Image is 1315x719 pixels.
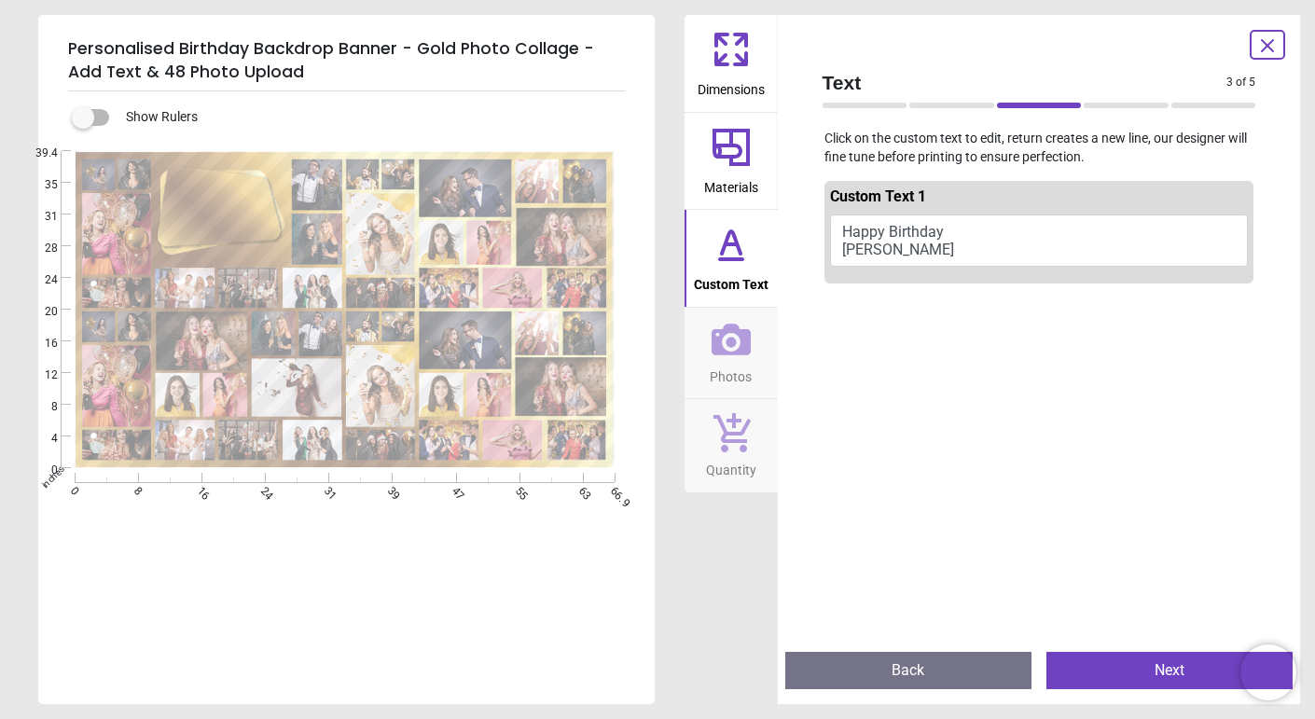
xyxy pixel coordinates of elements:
[22,399,58,415] span: 8
[22,431,58,447] span: 4
[706,452,756,480] span: Quantity
[22,304,58,320] span: 20
[710,359,752,387] span: Photos
[685,113,778,210] button: Materials
[22,463,58,478] span: 0
[1226,75,1255,90] span: 3 of 5
[685,210,778,307] button: Custom Text
[704,170,758,198] span: Materials
[22,145,58,161] span: 39.4
[68,30,625,91] h5: Personalised Birthday Backdrop Banner - Gold Photo Collage - Add Text & 48 Photo Upload
[694,267,768,295] span: Custom Text
[1240,644,1296,700] iframe: Brevo live chat
[22,241,58,256] span: 28
[698,72,765,100] span: Dimensions
[785,652,1031,689] button: Back
[685,399,778,492] button: Quantity
[808,130,1271,166] p: Click on the custom text to edit, return creates a new line, our designer will fine tune before p...
[830,187,926,205] span: Custom Text 1
[22,336,58,352] span: 16
[22,272,58,288] span: 24
[22,177,58,193] span: 35
[83,106,655,129] div: Show Rulers
[830,214,1249,267] button: Happy Birthday [PERSON_NAME]
[823,69,1227,96] span: Text
[22,367,58,383] span: 12
[1046,652,1293,689] button: Next
[22,209,58,225] span: 31
[685,15,778,112] button: Dimensions
[685,308,778,399] button: Photos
